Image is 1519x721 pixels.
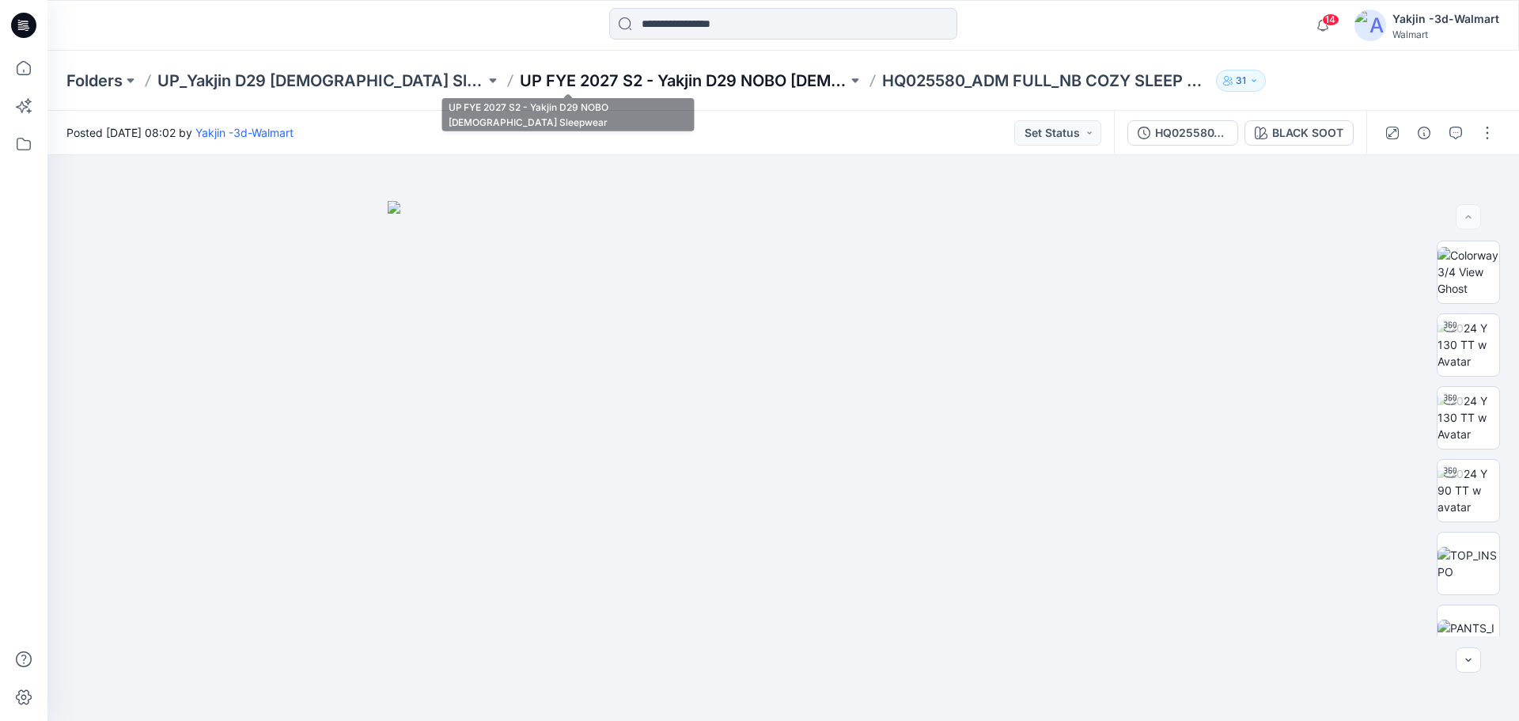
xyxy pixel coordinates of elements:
img: 2024 Y 130 TT w Avatar [1438,320,1499,370]
a: UP FYE 2027 S2 - Yakjin D29 NOBO [DEMOGRAPHIC_DATA] Sleepwear [520,70,847,92]
div: HQ025580_ADM FULL_NB COZY SLEEP TOP PANT [1155,124,1228,142]
span: 14 [1322,13,1339,26]
img: Colorway 3/4 View Ghost [1438,247,1499,297]
span: Posted [DATE] 08:02 by [66,124,294,141]
img: 2024 Y 90 TT w avatar [1438,465,1499,515]
div: Walmart [1392,28,1499,40]
button: BLACK SOOT [1244,120,1354,146]
div: Yakjin -3d-Walmart [1392,9,1499,28]
div: BLACK SOOT [1272,124,1343,142]
button: 31 [1216,70,1266,92]
p: HQ025580_ADM FULL_NB COZY SLEEP TOP PANT [882,70,1210,92]
button: Details [1411,120,1437,146]
a: Folders [66,70,123,92]
button: HQ025580_ADM FULL_NB COZY SLEEP TOP PANT [1127,120,1238,146]
img: avatar [1354,9,1386,41]
p: 31 [1236,72,1246,89]
a: Yakjin -3d-Walmart [195,126,294,139]
a: UP_Yakjin D29 [DEMOGRAPHIC_DATA] Sleep [157,70,485,92]
img: 2024 Y 130 TT w Avatar [1438,393,1499,442]
img: PANTS_INSPO [1438,620,1499,653]
img: TOP_INSPO [1438,547,1499,580]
